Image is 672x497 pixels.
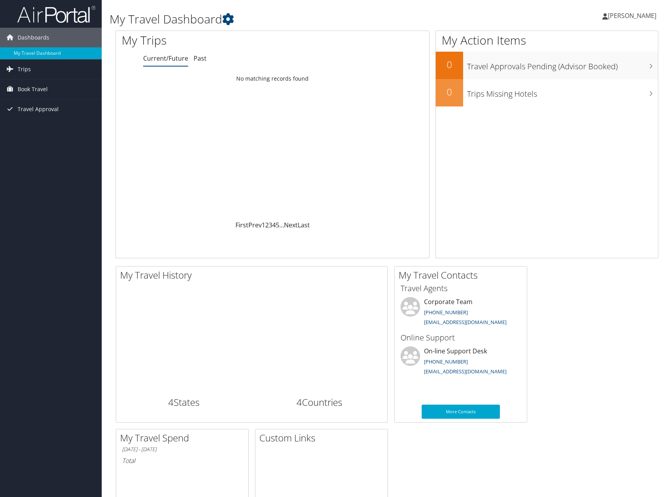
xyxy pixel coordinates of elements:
[436,58,463,71] h2: 0
[424,309,468,316] a: [PHONE_NUMBER]
[265,221,269,229] a: 2
[397,346,525,378] li: On-line Support Desk
[120,268,387,282] h2: My Travel History
[110,11,479,27] h1: My Travel Dashboard
[424,368,507,375] a: [EMAIL_ADDRESS][DOMAIN_NAME]
[259,431,388,445] h2: Custom Links
[262,221,265,229] a: 1
[298,221,310,229] a: Last
[18,99,59,119] span: Travel Approval
[18,59,31,79] span: Trips
[276,221,279,229] a: 5
[18,28,49,47] span: Dashboards
[424,358,468,365] a: [PHONE_NUMBER]
[168,396,174,409] span: 4
[467,85,658,99] h3: Trips Missing Hotels
[284,221,298,229] a: Next
[120,431,248,445] h2: My Travel Spend
[279,221,284,229] span: …
[467,57,658,72] h3: Travel Approvals Pending (Advisor Booked)
[401,283,521,294] h3: Travel Agents
[258,396,382,409] h2: Countries
[194,54,207,63] a: Past
[235,221,248,229] a: First
[436,79,658,106] a: 0Trips Missing Hotels
[602,4,664,27] a: [PERSON_NAME]
[116,72,429,86] td: No matching records found
[248,221,262,229] a: Prev
[436,52,658,79] a: 0Travel Approvals Pending (Advisor Booked)
[272,221,276,229] a: 4
[122,446,243,453] h6: [DATE] - [DATE]
[401,332,521,343] h3: Online Support
[122,32,293,49] h1: My Trips
[436,85,463,99] h2: 0
[17,5,95,23] img: airportal-logo.png
[296,396,302,409] span: 4
[397,297,525,329] li: Corporate Team
[122,456,243,465] h6: Total
[424,319,507,326] a: [EMAIL_ADDRESS][DOMAIN_NAME]
[122,396,246,409] h2: States
[269,221,272,229] a: 3
[399,268,527,282] h2: My Travel Contacts
[143,54,188,63] a: Current/Future
[436,32,658,49] h1: My Action Items
[18,79,48,99] span: Book Travel
[608,11,656,20] span: [PERSON_NAME]
[422,405,500,419] a: More Contacts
